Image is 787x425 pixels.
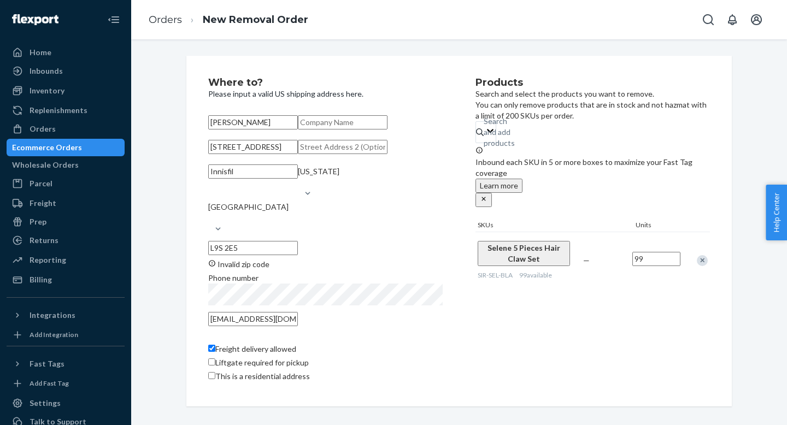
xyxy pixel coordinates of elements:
a: Settings [7,394,125,412]
a: Ecommerce Orders [7,139,125,156]
div: Wholesale Orders [12,160,79,170]
div: Billing [30,274,52,285]
button: Learn more [475,179,522,193]
div: Search and add products [484,116,515,149]
h2: Products [475,78,710,88]
input: Liftgate required for pickup [208,358,215,365]
a: Parcel [7,175,125,192]
button: Close Navigation [103,9,125,31]
input: Invalid zip code [208,241,298,255]
a: Reporting [7,251,125,269]
p: Search and select the products you want to remove. You can only remove products that are in stock... [475,88,710,121]
button: Open notifications [721,9,743,31]
div: SKUs [475,220,633,232]
span: Selene 5 Pieces Hair Claw Set [488,243,560,263]
div: [US_STATE] [298,166,339,177]
div: Settings [30,398,61,409]
input: This is a residential address [208,372,215,379]
div: Orders [30,123,56,134]
div: Ecommerce Orders [12,142,82,153]
input: First & Last Name [208,115,298,129]
a: Inbounds [7,62,125,80]
div: Returns [30,235,58,246]
input: Company Name [298,115,387,129]
a: Add Integration [7,328,125,341]
div: Parcel [30,178,52,189]
a: Inventory [7,82,125,99]
input: Email (Required) [208,312,298,326]
button: Open Search Box [697,9,719,31]
a: New Removal Order [203,14,308,26]
button: Fast Tags [7,355,125,373]
input: Street Address [208,140,298,154]
div: Freight [30,198,56,209]
a: Billing [7,271,125,288]
span: — [583,256,590,265]
div: Remove Item [697,255,708,266]
input: [GEOGRAPHIC_DATA] [208,212,209,223]
div: Inbound each SKU in 5 or more boxes to maximize your Fast Tag coverage [475,146,710,207]
div: Inbounds [30,66,63,76]
span: SIR-SEL-BLA [478,271,513,279]
div: Integrations [30,310,75,321]
a: Add Fast Tag [7,377,125,390]
button: Integrations [7,306,125,324]
div: Units [633,220,683,232]
div: Add Fast Tag [30,379,69,388]
ol: breadcrumbs [140,4,317,36]
button: Open account menu [745,9,767,31]
h2: Where to? [208,78,443,88]
a: Freight [7,194,125,212]
p: Please input a valid US shipping address here. [208,88,443,99]
input: Street Address 2 (Optional) [298,140,387,154]
span: Liftgate required for pickup [215,358,309,367]
span: Freight delivery allowed [215,344,296,353]
button: close [475,193,492,207]
a: Returns [7,232,125,249]
div: Inventory [30,85,64,96]
img: Flexport logo [12,14,58,25]
div: Add Integration [30,330,78,339]
a: Orders [7,120,125,138]
div: Replenishments [30,105,87,116]
span: 99 available [519,271,552,279]
input: City [208,164,298,179]
a: Prep [7,213,125,231]
span: Phone number [208,273,259,282]
div: Invalid zip code [208,259,298,270]
button: Selene 5 Pieces Hair Claw Set [478,241,570,266]
div: Reporting [30,255,66,265]
span: Support [23,8,62,17]
a: Home [7,44,125,61]
span: This is a residential address [215,371,310,381]
div: Fast Tags [30,358,64,369]
input: [US_STATE] [298,177,299,188]
a: Replenishments [7,102,125,119]
a: Orders [149,14,182,26]
div: [GEOGRAPHIC_DATA] [208,202,289,212]
button: Help Center [766,185,787,240]
input: Quantity [632,252,680,266]
div: Prep [30,216,46,227]
a: Wholesale Orders [7,156,125,174]
div: Home [30,47,51,58]
input: Freight delivery allowed [208,345,215,352]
